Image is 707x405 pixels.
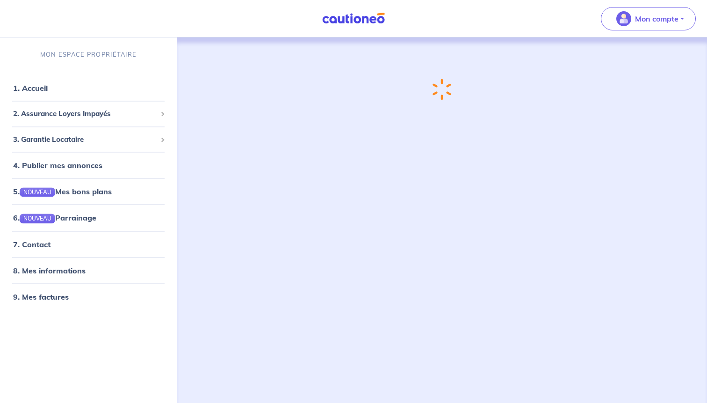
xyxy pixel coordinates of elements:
div: 5.NOUVEAUMes bons plans [4,182,173,201]
a: 9. Mes factures [13,292,69,301]
a: 4. Publier mes annonces [13,161,102,170]
p: Mon compte [635,13,678,24]
span: 2. Assurance Loyers Impayés [13,109,157,119]
a: 8. Mes informations [13,265,86,275]
div: 4. Publier mes annonces [4,156,173,175]
a: 5.NOUVEAUMes bons plans [13,187,112,196]
a: 1. Accueil [13,83,48,93]
span: 3. Garantie Locataire [13,134,157,145]
div: 1. Accueil [4,79,173,97]
div: 3. Garantie Locataire [4,130,173,148]
p: MON ESPACE PROPRIÉTAIRE [40,50,137,59]
img: loading-spinner [432,78,452,101]
a: 7. Contact [13,239,50,249]
div: 9. Mes factures [4,287,173,306]
button: illu_account_valid_menu.svgMon compte [601,7,696,30]
div: 6.NOUVEAUParrainage [4,208,173,227]
img: Cautioneo [318,13,389,24]
div: 2. Assurance Loyers Impayés [4,105,173,123]
div: 8. Mes informations [4,261,173,280]
a: 6.NOUVEAUParrainage [13,213,96,222]
img: illu_account_valid_menu.svg [616,11,631,26]
div: 7. Contact [4,235,173,253]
